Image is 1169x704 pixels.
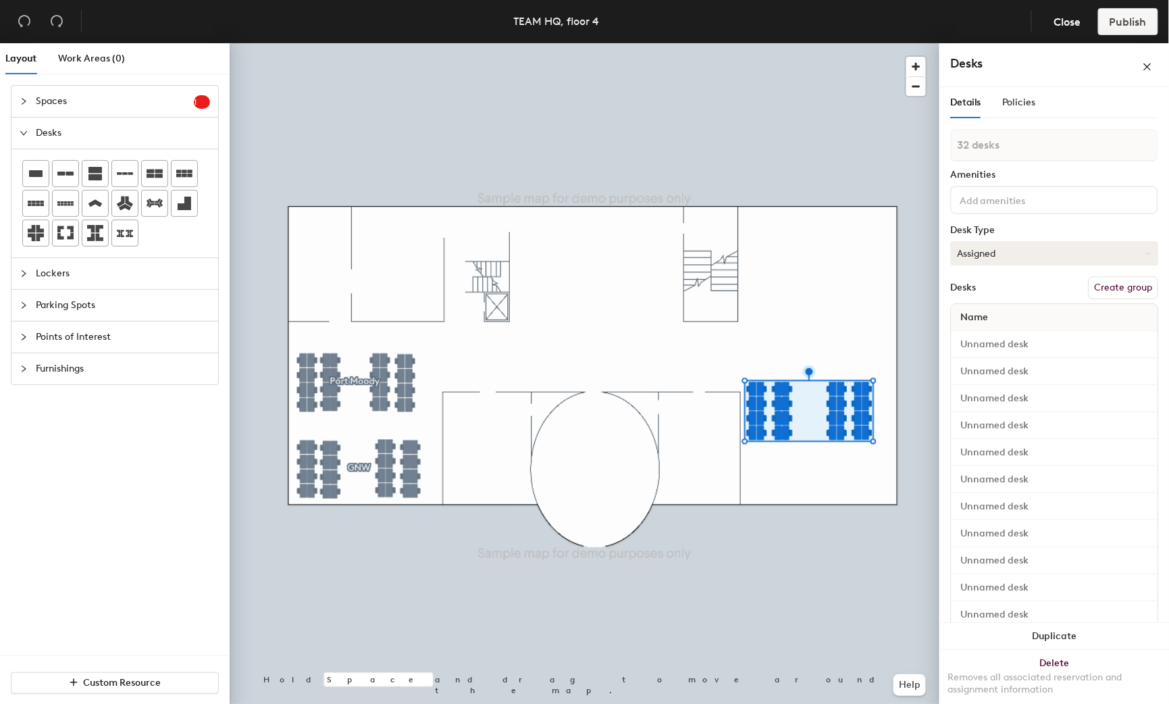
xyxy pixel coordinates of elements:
[36,353,210,384] span: Furnishings
[36,258,210,289] span: Lockers
[1143,62,1152,72] span: close
[11,672,219,694] button: Custom Resource
[954,335,1155,354] input: Unnamed desk
[950,241,1158,266] button: Assigned
[20,270,28,278] span: collapsed
[939,623,1169,650] button: Duplicate
[954,578,1155,597] input: Unnamed desk
[36,290,210,321] span: Parking Spots
[954,389,1155,408] input: Unnamed desk
[954,497,1155,516] input: Unnamed desk
[36,322,210,353] span: Points of Interest
[957,191,1079,207] input: Add amenities
[18,14,31,28] span: undo
[5,53,36,64] span: Layout
[20,301,28,309] span: collapsed
[36,86,194,117] span: Spaces
[20,333,28,341] span: collapsed
[84,677,161,688] span: Custom Resource
[947,672,1161,696] div: Removes all associated reservation and assignment information
[950,282,976,293] div: Desks
[954,551,1155,570] input: Unnamed desk
[1098,8,1158,35] button: Publish
[36,118,210,149] span: Desks
[20,129,28,137] span: expanded
[954,470,1155,489] input: Unnamed desk
[954,443,1155,462] input: Unnamed desk
[58,53,125,64] span: Work Areas (0)
[1043,8,1093,35] button: Close
[950,97,981,108] span: Details
[194,97,210,107] span: 1
[950,225,1158,236] div: Desk Type
[1054,16,1081,28] span: Close
[954,524,1155,543] input: Unnamed desk
[954,416,1155,435] input: Unnamed desk
[1088,276,1158,299] button: Create group
[954,605,1155,624] input: Unnamed desk
[514,13,600,30] div: TEAM HQ, floor 4
[11,8,38,35] button: Undo (⌘ + Z)
[950,55,1099,72] h4: Desks
[194,95,210,109] sup: 1
[954,305,995,330] span: Name
[893,674,926,696] button: Help
[950,170,1158,180] div: Amenities
[20,97,28,105] span: collapsed
[43,8,70,35] button: Redo (⌘ + ⇧ + Z)
[954,362,1155,381] input: Unnamed desk
[20,365,28,373] span: collapsed
[1003,97,1036,108] span: Policies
